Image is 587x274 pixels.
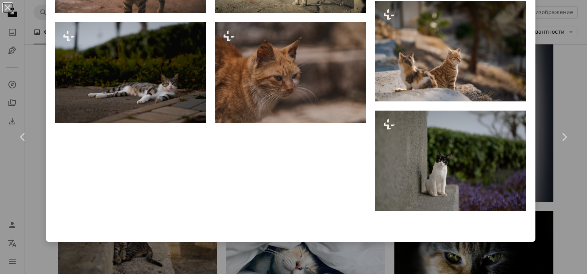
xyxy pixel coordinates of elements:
img: кошка лежит на земле перед кустами [55,22,206,123]
a: кошка лежит на земле перед кустами [55,69,206,76]
a: крупный план кошки на размытом фоне [215,69,366,76]
a: чёрно-белый кот сидит на бетонной стене [375,157,526,164]
a: Далее [541,100,587,174]
img: крупный план кошки на размытом фоне [215,22,366,123]
a: пара кошек, сидящих на вершине скалы [375,47,526,54]
img: пара кошек, сидящих на вершине скалы [375,1,526,101]
img: чёрно-белый кот сидит на бетонной стене [375,111,526,211]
